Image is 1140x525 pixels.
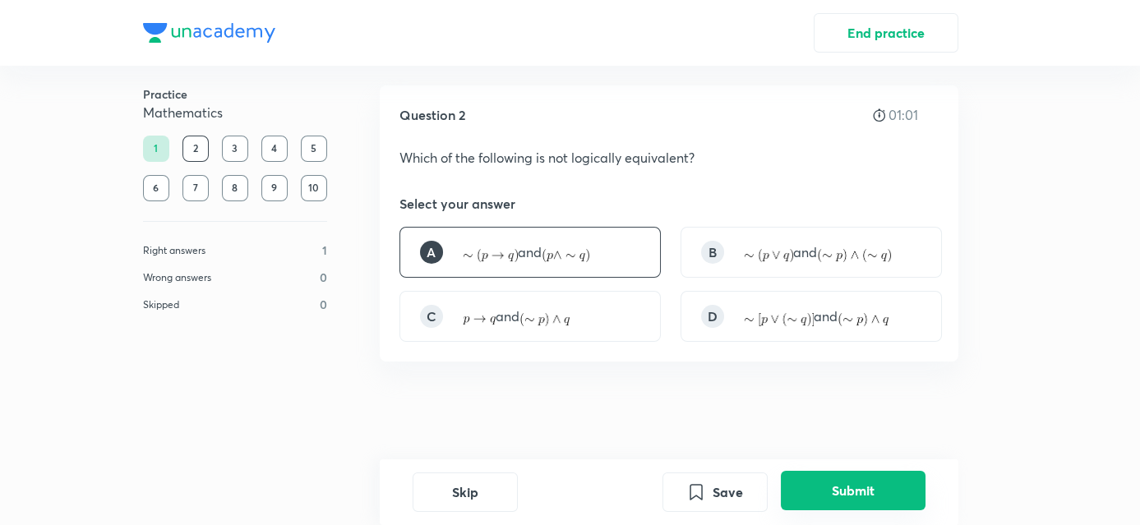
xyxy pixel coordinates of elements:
[817,249,891,262] img: (\sim p) \wedge(\sim q)
[143,85,327,103] h6: Practice
[542,249,589,262] img: (p \wedge \sim q)
[182,175,209,201] div: 7
[143,270,211,285] p: Wrong answers
[838,313,888,326] img: (\sim p) \wedge q
[420,305,443,328] div: C
[301,175,327,201] div: 10
[662,472,768,512] button: Save
[463,242,590,262] p: and
[519,313,570,326] img: (\sim p) \wedge q
[143,136,169,162] div: 1
[873,108,885,122] img: stopwatch icon
[143,103,327,122] h5: Mathematics
[781,471,925,510] button: Submit
[322,242,327,259] p: 1
[701,305,724,328] div: D
[143,243,205,258] p: Right answers
[701,241,724,264] div: B
[143,175,169,201] div: 6
[320,269,327,286] p: 0
[261,175,288,201] div: 9
[399,105,466,125] h5: Question 2
[413,472,518,512] button: Skip
[399,148,939,168] p: Which of the following is not logically equivalent?
[182,136,209,162] div: 2
[744,242,891,262] p: and
[873,108,939,122] div: 01:01
[814,13,958,53] button: End practice
[222,136,248,162] div: 3
[301,136,327,162] div: 5
[222,175,248,201] div: 8
[744,249,794,262] img: \sim(p \vee q)
[320,296,327,313] p: 0
[744,306,888,326] p: and
[143,297,179,312] p: Skipped
[744,313,815,326] img: \sim[p \vee(\sim q)]
[463,249,519,262] img: \sim(p \rightarrow q)
[463,306,570,326] p: and
[143,23,275,43] img: Company Logo
[399,194,515,214] h5: Select your answer
[261,136,288,162] div: 4
[420,241,443,264] div: A
[463,315,496,325] img: p \rightarrow q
